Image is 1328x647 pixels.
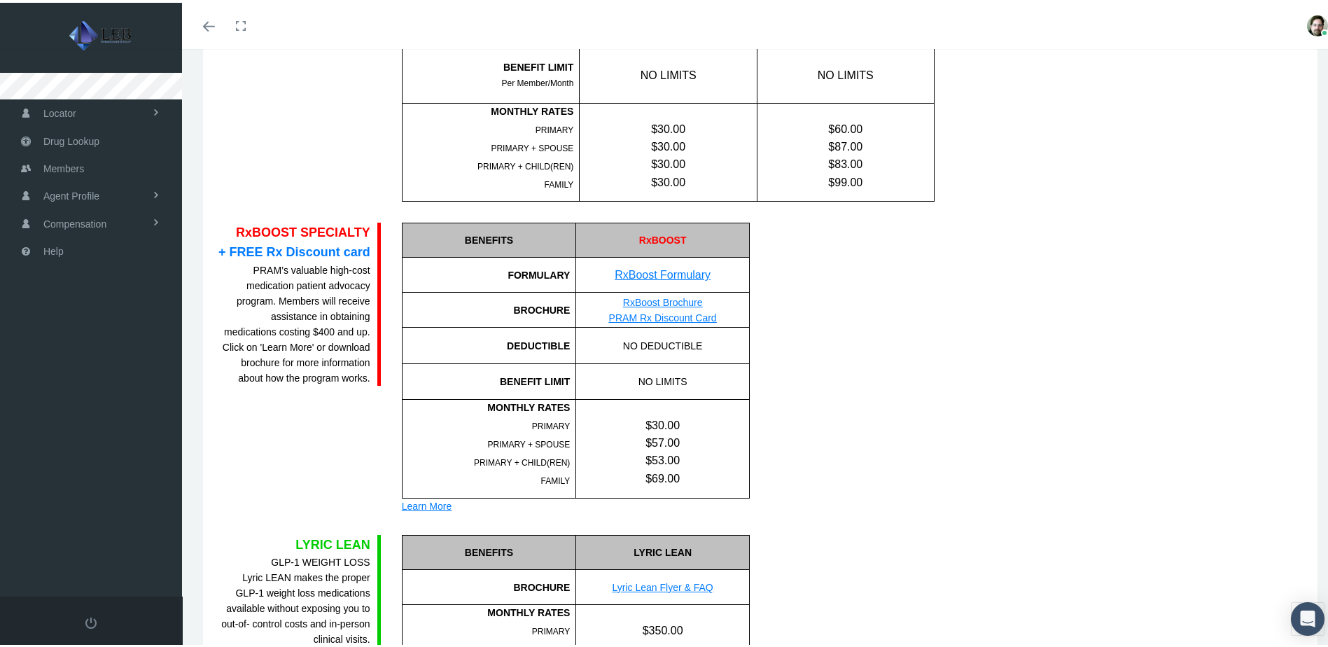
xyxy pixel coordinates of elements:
div: GLP-1 WEIGHT LOSS Lyric LEAN makes the proper GLP-1 weight loss medications available without exp... [217,552,370,644]
div: $30.00 [580,153,757,170]
img: S_Profile_Picture_10842.jpg [1307,13,1328,34]
span: PRIMARY [532,624,570,634]
span: PRIMARY [532,419,570,429]
span: Per Member/Month [502,76,574,85]
a: RxBoost Brochure [623,294,703,305]
span: FAMILY [545,177,574,187]
span: Compensation [43,208,106,235]
div: $57.00 [576,431,749,449]
div: $99.00 [757,171,934,188]
div: NO LIMITS [579,44,757,100]
div: $30.00 [580,171,757,188]
span: PRIMARY + SPOUSE [487,437,570,447]
span: PRIMARY [536,123,573,132]
span: FAMILY [541,473,571,483]
div: Learn More [402,496,750,511]
span: Agent Profile [43,180,99,207]
div: $30.00 [580,118,757,135]
div: RxBOOST [575,220,749,255]
span: Members [43,153,84,179]
div: BROCHURE [402,567,576,602]
span: PRIMARY + SPOUSE [491,141,573,151]
div: NO LIMITS [575,361,749,396]
div: BENEFITS [402,532,576,567]
div: NO DEDUCTIBLE [575,325,749,361]
span: PRIMARY + CHILD(REN) [474,455,570,465]
div: LYRIC LEAN [575,532,749,567]
div: Open Intercom Messenger [1291,599,1324,633]
div: MONTHLY RATES [403,397,571,412]
a: Lyric Lean Flyer & FAQ [613,579,713,590]
div: BROCHURE [402,290,576,325]
span: Locator [43,97,76,124]
div: MONTHLY RATES [403,101,574,116]
span: Drug Lookup [43,125,99,152]
div: $60.00 [757,118,934,135]
div: RxBOOST SPECIALTY [217,220,370,260]
img: LEB INSURANCE GROUP [18,15,186,50]
div: $83.00 [757,153,934,170]
div: $69.00 [576,467,749,485]
div: DEDUCTIBLE [403,335,571,351]
div: BENEFIT LIMIT [403,371,571,387]
span: Help [43,235,64,262]
div: $30.00 [580,135,757,153]
a: RxBoost Formulary [615,266,711,278]
span: + FREE Rx Discount card [218,242,370,256]
div: MONTHLY RATES [403,602,571,618]
div: NO LIMITS [757,44,934,100]
div: $53.00 [576,449,749,466]
a: PRAM Rx Discount Card [609,309,717,321]
div: BENEFIT LIMIT [403,57,574,72]
div: BENEFITS [402,220,576,255]
div: $350.00 [576,619,749,636]
div: $30.00 [576,414,749,431]
div: PRAM’s valuable high-cost medication patient advocacy program. Members will receive assistance in... [217,260,370,383]
div: FORMULARY [402,255,576,290]
span: PRIMARY + CHILD(REN) [477,159,573,169]
div: LYRIC LEAN [217,532,370,552]
div: $87.00 [757,135,934,153]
